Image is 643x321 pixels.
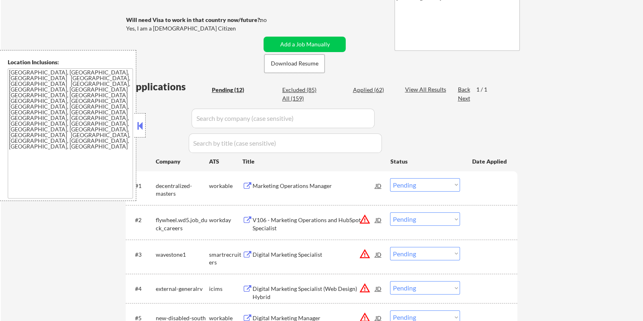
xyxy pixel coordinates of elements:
[209,251,242,266] div: smartrecruiters
[242,157,382,166] div: Title
[155,251,209,259] div: wavestone1
[135,285,149,293] div: #4
[458,94,471,103] div: Next
[374,178,382,193] div: JD
[405,85,448,94] div: View All Results
[472,157,508,166] div: Date Applied
[126,16,261,23] strong: Will need Visa to work in that country now/future?:
[359,282,370,294] button: warning_amber
[252,182,375,190] div: Marketing Operations Manager
[209,285,242,293] div: icims
[359,248,370,260] button: warning_amber
[209,216,242,224] div: workday
[264,37,346,52] button: Add a Job Manually
[126,24,263,33] div: Yes, I am a [DEMOGRAPHIC_DATA] Citizen
[359,214,370,225] button: warning_amber
[189,133,382,153] input: Search by title (case sensitive)
[155,216,209,232] div: flywheel.wd5.job_duck_careers
[374,212,382,227] div: JD
[264,55,325,73] button: Download Resume
[192,109,375,128] input: Search by company (case sensitive)
[8,58,133,66] div: Location Inclusions:
[374,281,382,296] div: JD
[458,85,471,94] div: Back
[135,251,149,259] div: #3
[209,182,242,190] div: workable
[282,86,323,94] div: Excluded (85)
[135,216,149,224] div: #2
[252,251,375,259] div: Digital Marketing Specialist
[390,154,460,168] div: Status
[252,216,375,232] div: V106 - Marketing Operations and HubSpot Specialist
[155,157,209,166] div: Company
[252,285,375,301] div: Digital Marketing Specialist (Web Design) Hybrid
[211,86,252,94] div: Pending (12)
[353,86,393,94] div: Applied (62)
[209,157,242,166] div: ATS
[128,82,209,92] div: Applications
[155,285,209,293] div: external-generalrv
[282,94,323,103] div: All (159)
[155,182,209,198] div: decentralized-masters
[476,85,495,94] div: 1 / 1
[374,247,382,262] div: JD
[260,16,283,24] div: no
